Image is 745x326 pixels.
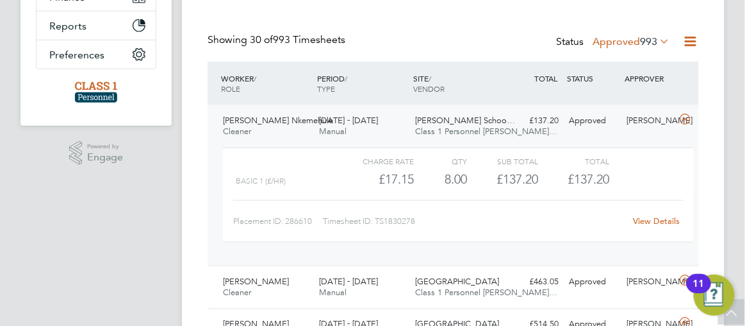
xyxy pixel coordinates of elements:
[467,169,538,190] div: £137.20
[223,126,251,137] span: Cleaner
[415,276,499,287] span: [GEOGRAPHIC_DATA]
[221,83,240,94] span: ROLE
[415,126,557,137] span: Class 1 Personnel [PERSON_NAME]…
[218,67,314,100] div: WORKER
[539,153,610,169] div: Total
[223,276,289,287] span: [PERSON_NAME]
[507,110,564,132] div: £137.20
[49,20,86,32] span: Reports
[414,169,467,190] div: 8.00
[694,275,735,316] button: Open Resource Center, 11 new notifications
[319,287,347,298] span: Manual
[319,126,347,137] span: Manual
[75,82,118,103] img: class1personnel-logo-retina.png
[233,211,323,232] div: Placement ID: 286610
[36,82,156,103] a: Go to home page
[693,284,705,300] div: 11
[317,83,335,94] span: TYPE
[556,33,673,51] div: Status
[223,115,333,126] span: [PERSON_NAME] Nkemehule
[429,73,431,83] span: /
[236,176,286,185] span: Basic 1 (£/HR)
[345,73,347,83] span: /
[413,83,445,94] span: VENDOR
[564,271,622,293] div: Approved
[343,153,414,169] div: Charge rate
[415,115,515,126] span: [PERSON_NAME] Schoo…
[641,35,658,48] span: 993
[535,73,558,83] span: TOTAL
[564,110,622,132] div: Approved
[414,153,467,169] div: QTY
[622,110,680,132] div: [PERSON_NAME]
[507,271,564,293] div: £463.05
[622,67,680,90] div: APPROVER
[319,115,378,126] span: [DATE] - [DATE]
[208,33,348,47] div: Showing
[410,67,506,100] div: SITE
[633,216,680,227] a: View Details
[37,12,156,40] button: Reports
[593,35,671,48] label: Approved
[49,49,104,61] span: Preferences
[87,152,123,163] span: Engage
[69,141,124,166] a: Powered byEngage
[319,276,378,287] span: [DATE] - [DATE]
[87,141,123,152] span: Powered by
[568,171,610,187] span: £137.20
[415,287,557,298] span: Class 1 Personnel [PERSON_NAME]…
[250,33,345,46] span: 993 Timesheets
[622,271,680,293] div: [PERSON_NAME]
[467,153,538,169] div: Sub Total
[254,73,256,83] span: /
[223,287,251,298] span: Cleaner
[250,33,273,46] span: 30 of
[37,40,156,69] button: Preferences
[314,67,410,100] div: PERIOD
[343,169,414,190] div: £17.15
[323,211,630,232] div: Timesheet ID: TS1830278
[564,67,622,90] div: STATUS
